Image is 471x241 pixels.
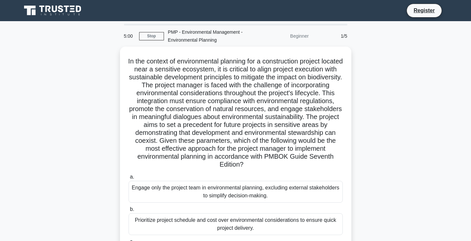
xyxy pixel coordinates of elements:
[313,29,351,43] div: 1/5
[129,181,343,203] div: Engage only the project team in environmental planning, excluding external stakeholders to simpli...
[164,25,255,47] div: PMP - Environmental Management - Environmental Planning
[120,29,139,43] div: 5:00
[255,29,313,43] div: Beginner
[128,57,343,169] h5: In the context of environmental planning for a construction project located near a sensitive ecos...
[129,213,343,235] div: Prioritize project schedule and cost over environmental considerations to ensure quick project de...
[130,206,134,212] span: b.
[410,6,439,15] a: Register
[139,32,164,40] a: Stop
[130,174,134,180] span: a.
